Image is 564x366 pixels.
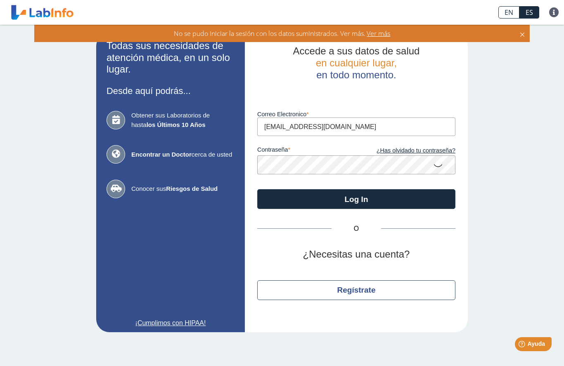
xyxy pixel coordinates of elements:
span: O [332,224,381,234]
b: Riesgos de Salud [166,185,218,192]
span: Conocer sus [131,184,235,194]
label: contraseña [257,146,356,155]
span: en todo momento. [316,69,396,80]
span: Ver más [365,29,391,38]
a: ¿Has olvidado tu contraseña? [356,146,455,155]
span: Accede a sus datos de salud [293,45,420,56]
span: en cualquier lugar, [316,57,397,68]
b: Encontrar un Doctor [131,151,192,158]
h3: Desde aquí podrás... [107,86,235,96]
label: Correo Electronico [257,111,455,117]
h2: Todas sus necesidades de atención médica, en un solo lugar. [107,40,235,75]
h2: ¿Necesitas una cuenta? [257,249,455,260]
span: Obtener sus Laboratorios de hasta [131,111,235,129]
b: los Últimos 10 Años [147,121,206,128]
button: Log In [257,189,455,209]
span: No se pudo iniciar la sesión con los datos suministrados. Ver más. [174,29,365,38]
span: cerca de usted [131,150,235,160]
button: Regístrate [257,280,455,300]
a: EN [498,6,519,19]
a: ES [519,6,539,19]
a: ¡Cumplimos con HIPAA! [107,318,235,328]
iframe: Help widget launcher [491,334,555,357]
